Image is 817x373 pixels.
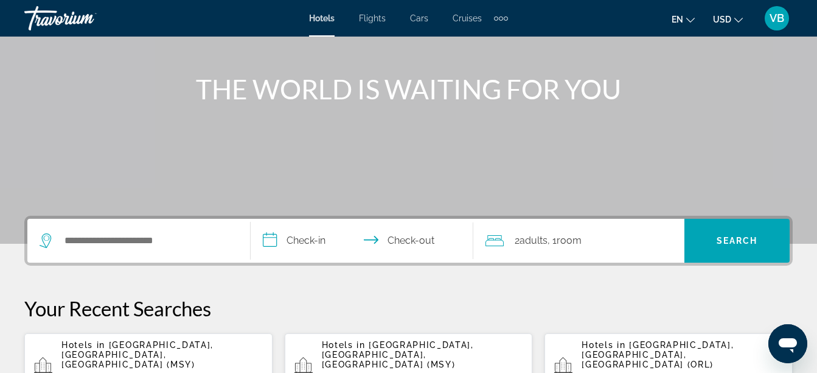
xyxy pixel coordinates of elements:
[24,296,793,321] p: Your Recent Searches
[582,340,734,369] span: [GEOGRAPHIC_DATA], [GEOGRAPHIC_DATA], [GEOGRAPHIC_DATA] (ORL)
[548,232,582,249] span: , 1
[515,232,548,249] span: 2
[672,15,683,24] span: en
[61,340,105,350] span: Hotels in
[61,340,214,369] span: [GEOGRAPHIC_DATA], [GEOGRAPHIC_DATA], [GEOGRAPHIC_DATA] (MSY)
[453,13,482,23] a: Cruises
[672,10,695,28] button: Change language
[770,12,784,24] span: VB
[717,236,758,246] span: Search
[322,340,366,350] span: Hotels in
[713,15,731,24] span: USD
[768,324,807,363] iframe: Button to launch messaging window
[251,219,474,263] button: Check in and out dates
[410,13,428,23] a: Cars
[27,219,790,263] div: Search widget
[494,9,508,28] button: Extra navigation items
[24,2,146,34] a: Travorium
[761,5,793,31] button: User Menu
[520,235,548,246] span: Adults
[713,10,743,28] button: Change currency
[582,340,625,350] span: Hotels in
[309,13,335,23] a: Hotels
[359,13,386,23] a: Flights
[322,340,474,369] span: [GEOGRAPHIC_DATA], [GEOGRAPHIC_DATA], [GEOGRAPHIC_DATA] (MSY)
[684,219,790,263] button: Search
[473,219,684,263] button: Travelers: 2 adults, 0 children
[181,73,637,105] h1: THE WORLD IS WAITING FOR YOU
[557,235,582,246] span: Room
